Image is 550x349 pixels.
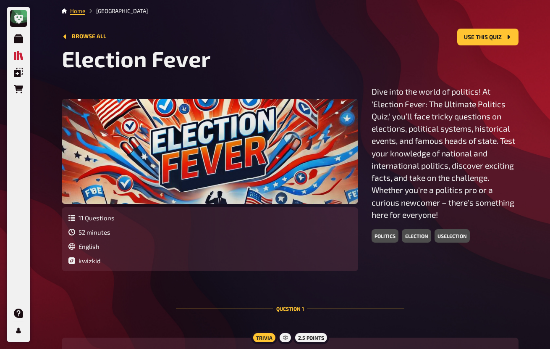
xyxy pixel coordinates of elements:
[293,331,329,344] div: 2.5 points
[251,331,278,344] div: Trivia
[68,214,351,222] div: Number of questions
[68,228,351,236] div: Estimated duration
[457,29,519,45] button: Use this quiz
[402,229,431,243] div: election
[62,33,106,41] a: Browse all
[62,33,106,40] button: Browse all
[372,229,398,243] div: politics
[68,257,351,264] div: Author
[70,7,85,15] li: Home
[70,8,85,14] a: Home
[68,243,351,250] div: Content language
[85,7,148,15] li: Quiz Library
[372,85,519,221] p: Dive into the world of politics! At 'Election Fever: The Ultimate Politics Quiz,' you’ll face tri...
[62,45,519,72] h1: Election Fever
[176,285,404,333] div: Question 1
[435,229,470,243] div: uselection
